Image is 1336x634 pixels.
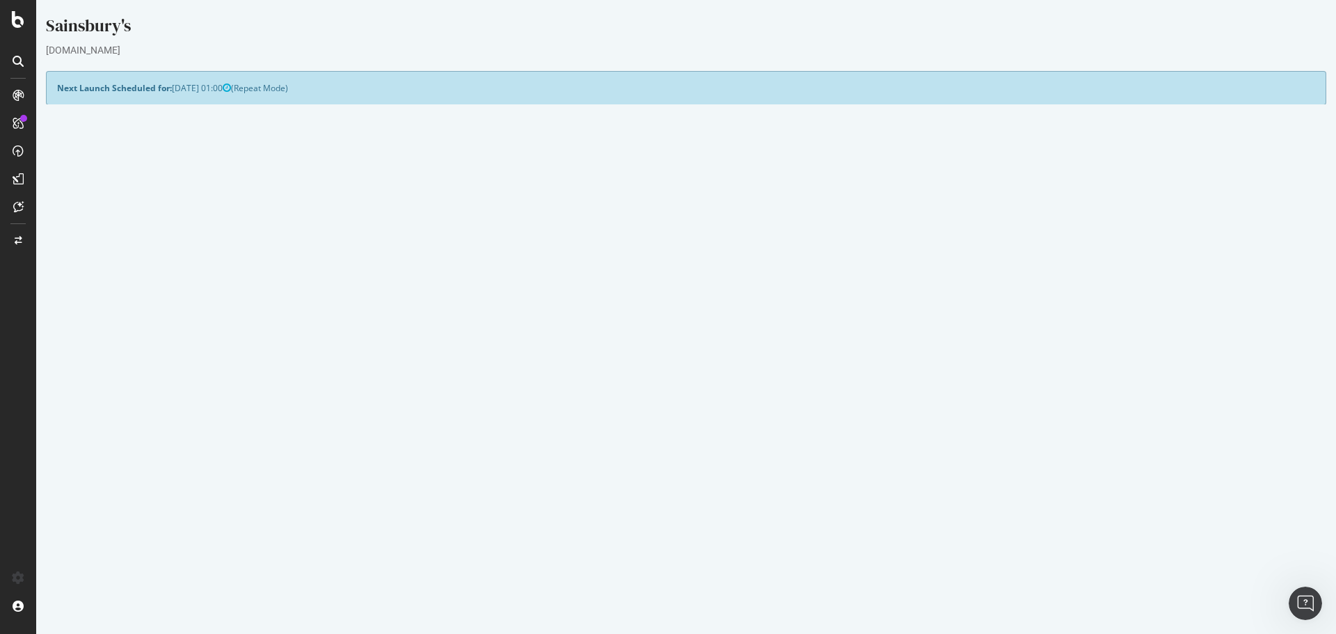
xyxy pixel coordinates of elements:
div: [DOMAIN_NAME] [10,43,1290,57]
iframe: Intercom live chat [1289,587,1322,620]
strong: Next Launch Scheduled for: [21,82,136,94]
span: [DATE] 01:00 [136,82,195,94]
div: (Repeat Mode) [10,71,1290,105]
div: Sainsbury's [10,14,1290,43]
